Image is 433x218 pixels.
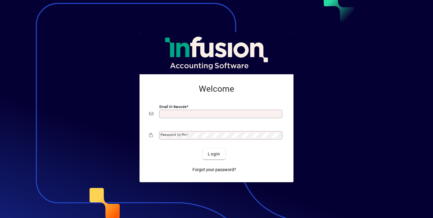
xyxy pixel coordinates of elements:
[192,167,236,173] span: Forgot your password?
[159,105,186,109] mat-label: Email or Barcode
[149,84,284,94] h2: Welcome
[190,164,238,175] a: Forgot your password?
[208,151,220,157] span: Login
[161,133,186,137] mat-label: Password or Pin
[203,149,225,159] button: Login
